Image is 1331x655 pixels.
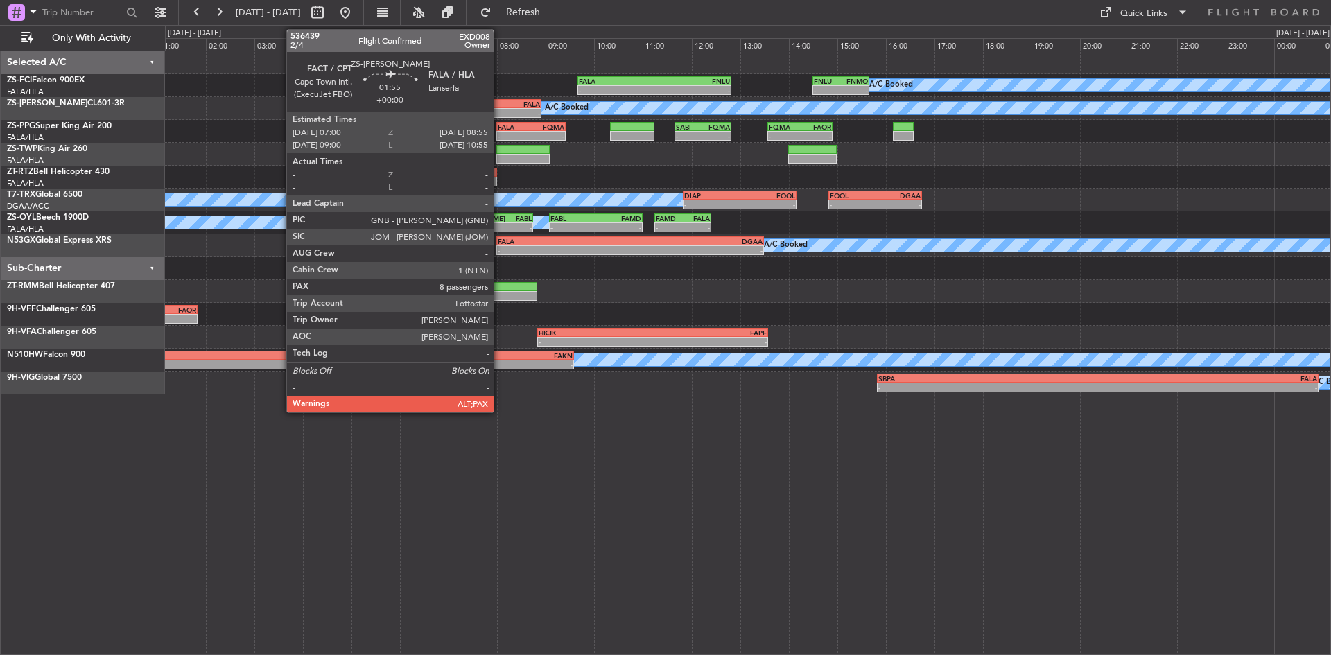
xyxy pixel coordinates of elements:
[7,374,82,382] a: 9H-VIGGlobal 7500
[830,200,875,209] div: -
[539,329,653,337] div: HKJK
[878,374,1097,383] div: SBPA
[684,200,740,209] div: -
[7,236,112,245] a: N53GXGlobal Express XRS
[7,328,37,336] span: 9H-VFA
[630,246,763,254] div: -
[449,214,491,222] div: [PERSON_NAME]
[934,38,983,51] div: 17:00
[676,132,703,140] div: -
[7,351,85,359] a: N510HWFalcon 900
[498,237,630,245] div: FALA
[1129,38,1177,51] div: 21:00
[351,100,398,108] div: FACT
[676,123,703,131] div: SABI
[869,75,913,96] div: A/C Booked
[596,214,641,222] div: FAMD
[7,76,85,85] a: ZS-FCIFalcon 900EX
[886,38,934,51] div: 16:00
[494,8,553,17] span: Refresh
[497,38,546,51] div: 08:00
[1080,38,1129,51] div: 20:00
[400,38,449,51] div: 06:00
[550,223,595,232] div: -
[53,360,313,369] div: -
[157,38,206,51] div: 01:00
[983,38,1032,51] div: 18:00
[53,351,313,360] div: SBGL
[254,38,303,51] div: 03:00
[7,374,35,382] span: 9H-VIG
[7,76,32,85] span: ZS-FCI
[841,77,868,85] div: FNMO
[351,109,398,117] div: -
[7,191,82,199] a: T7-TRXGlobal 6500
[7,168,33,176] span: ZT-RTZ
[692,38,740,51] div: 12:00
[837,38,886,51] div: 15:00
[15,306,196,314] div: FAOR
[7,213,36,222] span: ZS-OYL
[7,305,36,313] span: 9H-VFF
[7,122,35,130] span: ZS-PPG
[683,223,710,232] div: -
[7,236,35,245] span: N53GX
[42,2,122,23] input: Trip Number
[769,132,800,140] div: -
[596,223,641,232] div: -
[449,38,497,51] div: 07:00
[498,246,630,254] div: -
[7,224,44,234] a: FALA/HLA
[449,109,494,117] div: -
[1093,1,1195,24] button: Quick Links
[656,214,683,222] div: FAMD
[7,87,44,97] a: FALA/HLA
[7,201,49,211] a: DGAA/ACC
[498,132,531,140] div: -
[1032,38,1080,51] div: 19:00
[7,191,35,199] span: T7-TRX
[830,191,875,200] div: FOOL
[495,100,540,108] div: FALA
[652,338,767,346] div: -
[1276,28,1330,40] div: [DATE] - [DATE]
[36,33,146,43] span: Only With Activity
[875,200,920,209] div: -
[7,122,112,130] a: ZS-PPGSuper King Air 200
[545,98,589,119] div: A/C Booked
[579,77,654,85] div: FALA
[236,6,301,19] span: [DATE] - [DATE]
[875,191,920,200] div: DGAA
[654,86,730,94] div: -
[630,237,763,245] div: DGAA
[740,191,795,200] div: FOOL
[769,123,800,131] div: FQMA
[1098,374,1317,383] div: FALA
[7,351,43,359] span: N510HW
[7,99,125,107] a: ZS-[PERSON_NAME]CL601-3R
[539,338,653,346] div: -
[206,38,254,51] div: 02:00
[498,123,531,131] div: FALA
[15,27,150,49] button: Only With Activity
[449,100,494,108] div: FACT
[7,132,44,143] a: FALA/HLA
[531,132,564,140] div: -
[800,132,831,140] div: -
[546,38,594,51] div: 09:00
[531,123,564,131] div: FQMA
[303,38,351,51] div: 04:00
[1226,38,1274,51] div: 23:00
[740,200,795,209] div: -
[304,109,351,117] div: -
[7,145,37,153] span: ZS-TWP
[683,214,710,222] div: FALA
[841,86,868,94] div: -
[313,360,573,369] div: -
[684,191,740,200] div: DIAP
[313,351,573,360] div: FAKN
[878,383,1097,392] div: -
[7,99,87,107] span: ZS-[PERSON_NAME]
[7,145,87,153] a: ZS-TWPKing Air 260
[1274,38,1323,51] div: 00:00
